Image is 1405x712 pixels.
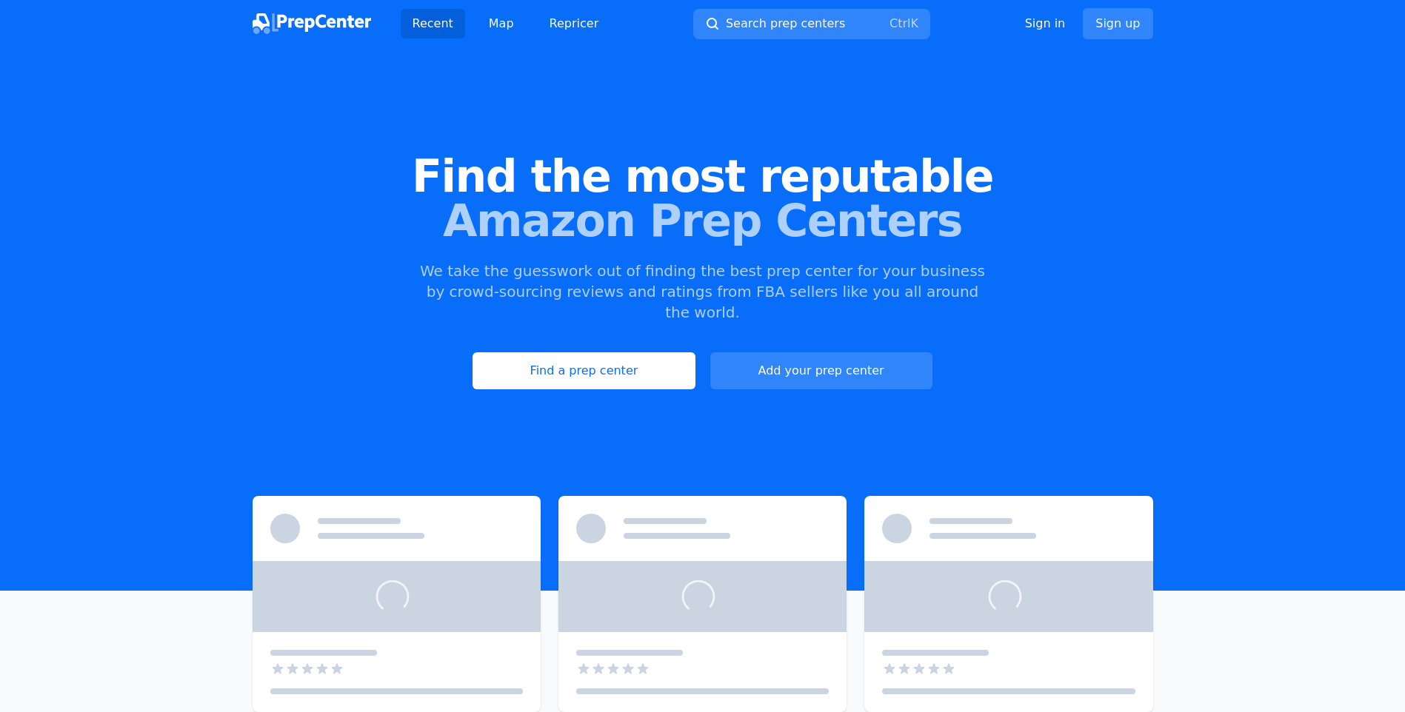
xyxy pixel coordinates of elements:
[253,13,371,34] img: PrepCenter
[1083,8,1152,39] a: Sign up
[710,352,932,389] a: Add your prep center
[1025,15,1066,33] a: Sign in
[24,198,1381,243] span: Amazon Prep Centers
[418,261,987,323] p: We take the guesswork out of finding the best prep center for your business by crowd-sourcing rev...
[401,9,465,38] a: Recent
[726,15,845,33] span: Search prep centers
[538,9,611,38] a: Repricer
[910,16,918,30] kbd: K
[24,154,1381,198] span: Find the most reputable
[477,9,526,38] a: Map
[890,16,910,30] kbd: Ctrl
[473,352,695,389] a: Find a prep center
[693,9,930,39] button: Search prep centersCtrlK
